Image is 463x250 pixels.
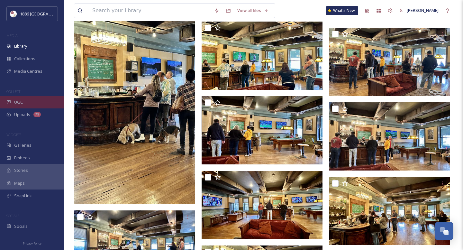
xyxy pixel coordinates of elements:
img: IMG_9990.jpg [202,22,323,90]
span: Privacy Policy [23,241,41,245]
span: Maps [14,180,25,186]
img: IMG_9996.jpg [202,96,323,164]
span: UGC [14,99,23,105]
span: Media Centres [14,68,42,74]
span: MEDIA [6,33,18,38]
span: COLLECT [6,89,20,94]
button: Open Chat [435,222,453,240]
a: View all files [234,4,272,17]
img: IMG_9998.jpg [202,171,323,239]
span: Socials [14,223,28,229]
a: [PERSON_NAME] [396,4,442,17]
input: Search your library [89,4,211,18]
img: logos.png [10,11,17,17]
span: Galleries [14,142,32,148]
a: What's New [326,6,358,15]
span: SnapLink [14,193,32,199]
span: SOCIALS [6,213,19,218]
span: Embeds [14,155,30,161]
img: IMG_9997.jpg [329,102,450,171]
span: Collections [14,56,35,62]
span: Library [14,43,27,49]
span: 1886 [GEOGRAPHIC_DATA] [20,11,71,17]
span: Stories [14,167,28,173]
img: IMG_9993.jpg [329,28,450,96]
span: WIDGETS [6,132,21,137]
img: IMG_0008.jpg [329,177,450,245]
span: Uploads [14,112,30,118]
div: 79 [33,112,41,117]
a: Privacy Policy [23,239,41,247]
span: [PERSON_NAME] [407,7,439,13]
